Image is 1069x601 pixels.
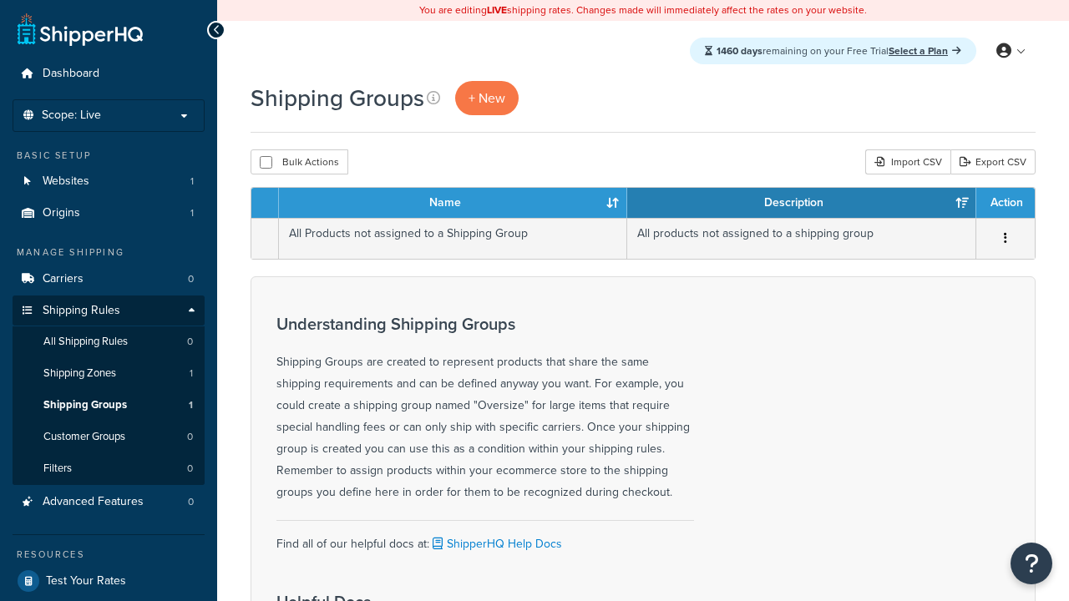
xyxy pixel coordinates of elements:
[43,67,99,81] span: Dashboard
[188,495,194,509] span: 0
[251,82,424,114] h1: Shipping Groups
[279,218,627,259] td: All Products not assigned to a Shipping Group
[13,326,205,357] li: All Shipping Rules
[43,304,120,318] span: Shipping Rules
[13,264,205,295] li: Carriers
[13,198,205,229] a: Origins 1
[13,422,205,452] li: Customer Groups
[46,574,126,588] span: Test Your Rates
[43,272,84,286] span: Carriers
[279,188,627,218] th: Name: activate to sort column ascending
[276,520,694,555] div: Find all of our helpful docs at:
[13,198,205,229] li: Origins
[189,398,193,412] span: 1
[43,206,80,220] span: Origins
[865,149,950,174] div: Import CSV
[18,13,143,46] a: ShipperHQ Home
[13,264,205,295] a: Carriers 0
[13,422,205,452] a: Customer Groups 0
[13,166,205,197] a: Websites 1
[43,174,89,189] span: Websites
[690,38,976,64] div: remaining on your Free Trial
[187,335,193,349] span: 0
[188,272,194,286] span: 0
[42,109,101,123] span: Scope: Live
[13,487,205,518] a: Advanced Features 0
[976,188,1035,218] th: Action
[43,462,72,476] span: Filters
[190,366,193,381] span: 1
[13,166,205,197] li: Websites
[13,295,205,486] li: Shipping Rules
[13,326,205,357] a: All Shipping Rules 0
[627,188,976,218] th: Description: activate to sort column ascending
[276,315,694,503] div: Shipping Groups are created to represent products that share the same shipping requirements and c...
[276,315,694,333] h3: Understanding Shipping Groups
[43,398,127,412] span: Shipping Groups
[43,335,128,349] span: All Shipping Rules
[43,366,116,381] span: Shipping Zones
[13,487,205,518] li: Advanced Features
[13,453,205,484] li: Filters
[43,495,144,509] span: Advanced Features
[13,245,205,260] div: Manage Shipping
[469,88,505,108] span: + New
[13,58,205,89] a: Dashboard
[13,358,205,389] li: Shipping Zones
[13,566,205,596] a: Test Your Rates
[627,218,976,259] td: All products not assigned to a shipping group
[13,453,205,484] a: Filters 0
[190,174,194,189] span: 1
[13,149,205,163] div: Basic Setup
[455,81,519,115] a: + New
[187,430,193,444] span: 0
[13,358,205,389] a: Shipping Zones 1
[190,206,194,220] span: 1
[487,3,507,18] b: LIVE
[251,149,348,174] button: Bulk Actions
[43,430,125,444] span: Customer Groups
[13,390,205,421] a: Shipping Groups 1
[13,295,205,326] a: Shipping Rules
[13,548,205,562] div: Resources
[889,43,961,58] a: Select a Plan
[717,43,762,58] strong: 1460 days
[13,390,205,421] li: Shipping Groups
[429,535,562,553] a: ShipperHQ Help Docs
[950,149,1036,174] a: Export CSV
[1011,543,1052,584] button: Open Resource Center
[187,462,193,476] span: 0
